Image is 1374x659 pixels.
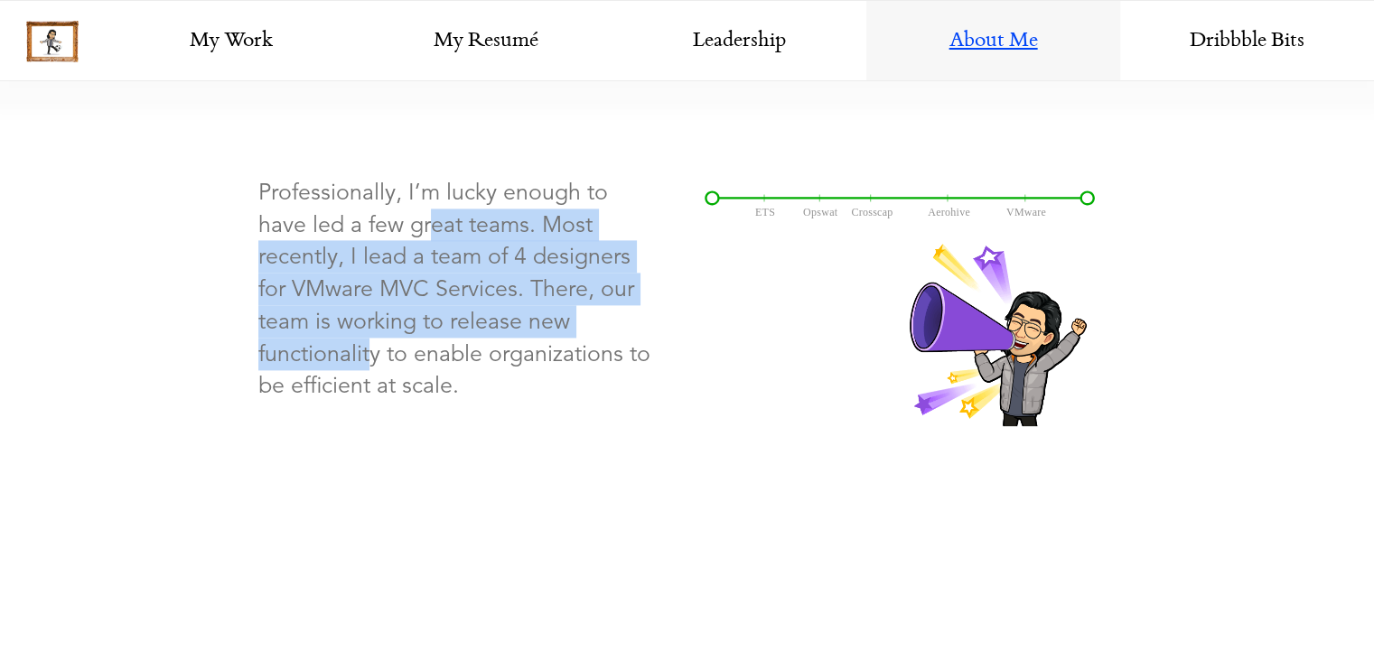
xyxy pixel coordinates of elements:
a: Dribbble Bits [1120,1,1374,82]
a: My Work [105,1,359,82]
a: About Me [866,1,1120,82]
img: 5.svg [683,117,1117,460]
a: My Resumé [359,1,612,82]
img: picture-frame.png [26,21,79,62]
p: Professionally, I’m lucky enough to have led a few great teams. Most recently, I lead a team of 4... [258,176,656,402]
a: Leadership [612,1,866,82]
